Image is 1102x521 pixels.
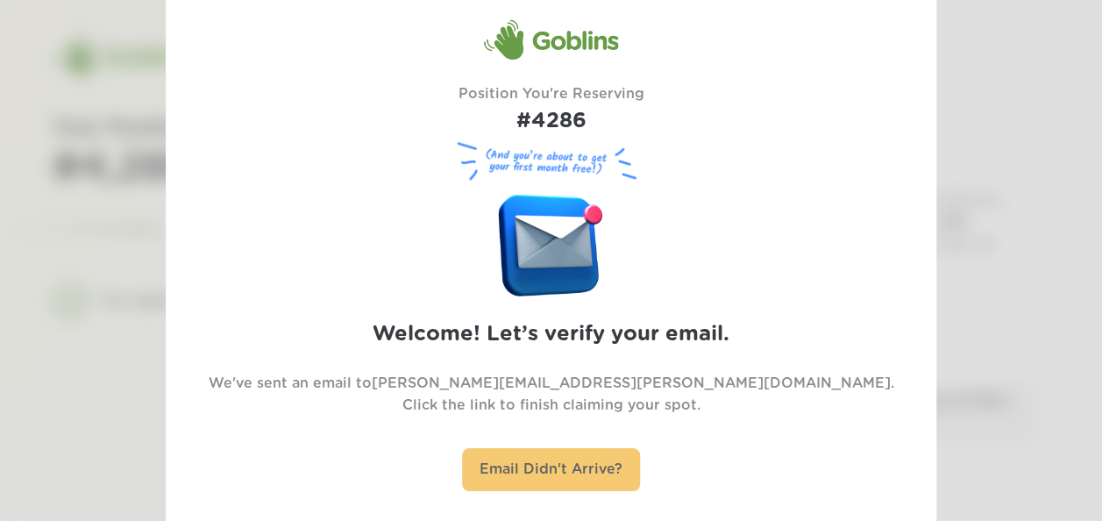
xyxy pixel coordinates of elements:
[458,83,643,138] div: Position You're Reserving
[462,448,640,491] div: Email Didn't Arrive?
[373,318,729,351] h2: Welcome! Let’s verify your email.
[450,138,651,186] figure: (And you’re about to get your first month free!)
[483,19,618,61] div: Goblins
[458,105,643,138] h1: #4286
[208,373,893,417] p: We've sent an email to [PERSON_NAME][EMAIL_ADDRESS][PERSON_NAME][DOMAIN_NAME] . Click the link to...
